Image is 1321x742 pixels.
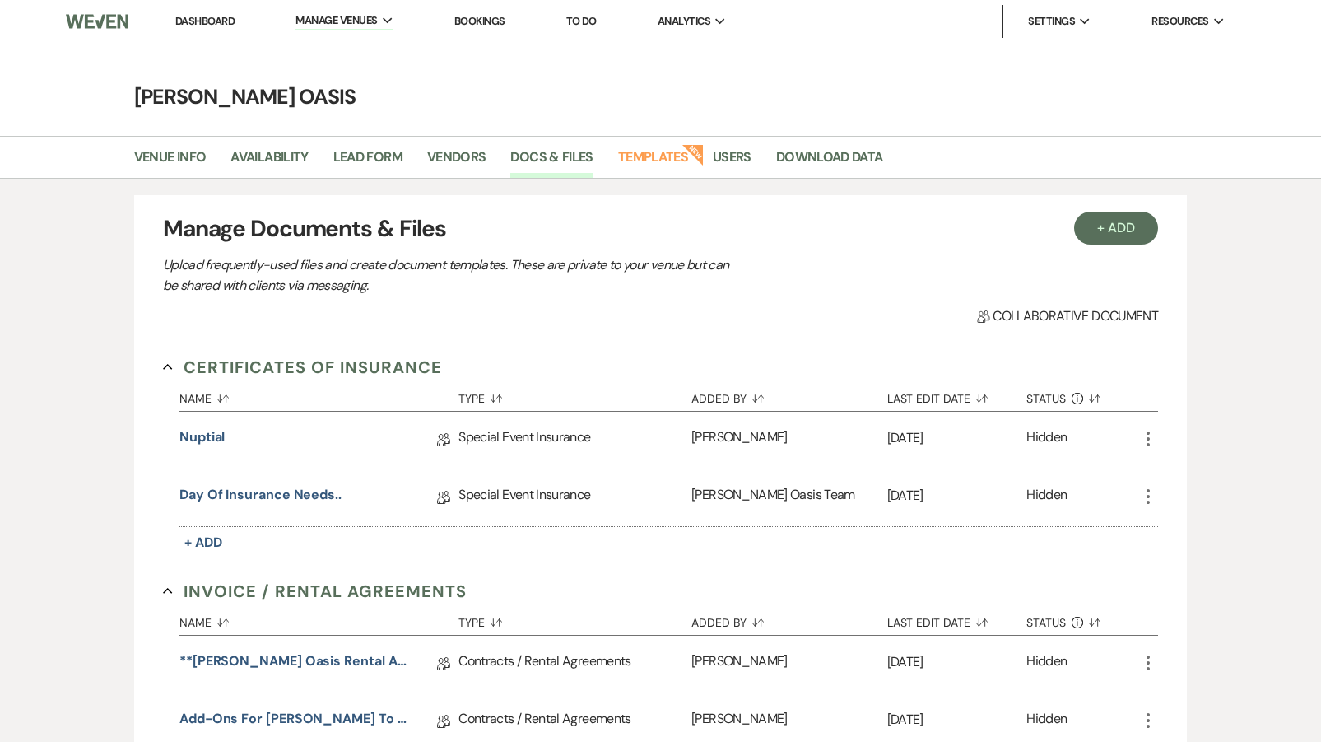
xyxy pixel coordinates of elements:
a: To Do [566,14,597,28]
div: Contracts / Rental Agreements [458,636,691,693]
p: Upload frequently-used files and create document templates. These are private to your venue but c... [163,254,739,296]
a: Docs & Files [510,147,593,178]
button: Certificates of Insurance [163,355,442,380]
button: Status [1026,380,1138,411]
div: Hidden [1026,651,1067,677]
button: Status [1026,604,1138,635]
button: Last Edit Date [887,604,1027,635]
a: Add-Ons for [PERSON_NAME] to Print [179,709,414,735]
button: Last Edit Date [887,380,1027,411]
strong: New [681,142,705,166]
span: + Add [184,534,222,551]
a: **[PERSON_NAME] Oasis Rental Agreement** [179,651,414,677]
span: Settings [1028,13,1075,30]
button: Added By [691,380,887,411]
button: Name [179,604,458,635]
div: [PERSON_NAME] Oasis Team [691,469,887,526]
div: Special Event Insurance [458,469,691,526]
span: Collaborative document [977,306,1158,326]
button: Name [179,380,458,411]
a: Templates [618,147,688,178]
button: + Add [179,531,227,554]
a: Users [713,147,751,178]
p: [DATE] [887,709,1027,730]
a: Day of Insurance Needs.. [179,485,342,511]
button: Invoice / Rental Agreements [163,579,467,604]
a: Dashboard [175,14,235,28]
a: Lead Form [333,147,402,178]
a: Venue Info [134,147,207,178]
span: Status [1026,617,1066,628]
p: [DATE] [887,427,1027,449]
span: Manage Venues [295,12,377,29]
div: Hidden [1026,485,1067,511]
h4: [PERSON_NAME] Oasis [68,82,1254,111]
a: Nuptial [179,427,225,453]
div: Hidden [1026,427,1067,453]
div: [PERSON_NAME] [691,636,887,693]
h3: Manage Documents & Files [163,212,1158,246]
div: Special Event Insurance [458,412,691,469]
div: [PERSON_NAME] [691,412,887,469]
p: [DATE] [887,651,1027,673]
img: Weven Logo [66,4,128,39]
span: Resources [1151,13,1208,30]
button: + Add [1074,212,1158,245]
button: Type [458,380,691,411]
a: Bookings [454,14,505,28]
span: Analytics [658,13,710,30]
button: Type [458,604,691,635]
a: Download Data [776,147,883,178]
div: Hidden [1026,709,1067,735]
a: Vendors [427,147,486,178]
p: [DATE] [887,485,1027,506]
a: Availability [230,147,308,178]
span: Status [1026,393,1066,404]
button: Added By [691,604,887,635]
